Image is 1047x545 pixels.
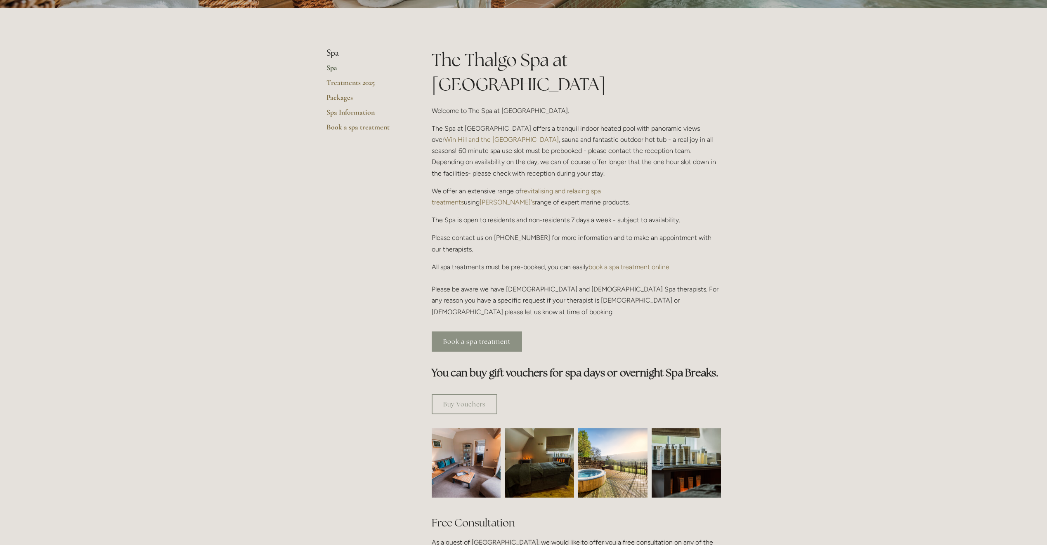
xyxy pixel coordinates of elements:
a: Book a spa treatment [326,122,405,137]
p: Welcome to The Spa at [GEOGRAPHIC_DATA]. [432,105,721,116]
p: The Spa at [GEOGRAPHIC_DATA] offers a tranquil indoor heated pool with panoramic views over , sau... [432,123,721,179]
p: The Spa is open to residents and non-residents 7 days a week - subject to availability. [432,214,721,226]
p: All spa treatments must be pre-booked, you can easily . Please be aware we have [DEMOGRAPHIC_DATA... [432,261,721,317]
li: Spa [326,48,405,59]
strong: You can buy gift vouchers for spa days or overnight Spa Breaks. [432,366,718,379]
p: Please contact us on [PHONE_NUMBER] for more information and to make an appointment with our ther... [432,232,721,254]
a: Spa Information [326,108,405,122]
a: Treatments 2025 [326,78,405,93]
a: Win Hill and the [GEOGRAPHIC_DATA] [444,136,559,143]
p: We offer an extensive range of using range of expert marine products. [432,186,721,208]
a: book a spa treatment online [588,263,669,271]
img: Outdoor jacuzzi with a view of the Peak District, Losehill House Hotel and Spa [578,428,648,498]
a: [PERSON_NAME]'s [480,198,535,206]
a: Buy Vouchers [432,394,497,414]
a: Spa [326,63,405,78]
img: Waiting room, spa room, Losehill House Hotel and Spa [414,428,518,498]
h1: The Thalgo Spa at [GEOGRAPHIC_DATA] [432,48,721,96]
a: Packages [326,93,405,108]
h2: Free Consultation [432,516,721,530]
img: Spa room, Losehill House Hotel and Spa [487,428,591,498]
img: Body creams in the spa room, Losehill House Hotel and Spa [634,428,738,498]
a: Book a spa treatment [432,331,522,352]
